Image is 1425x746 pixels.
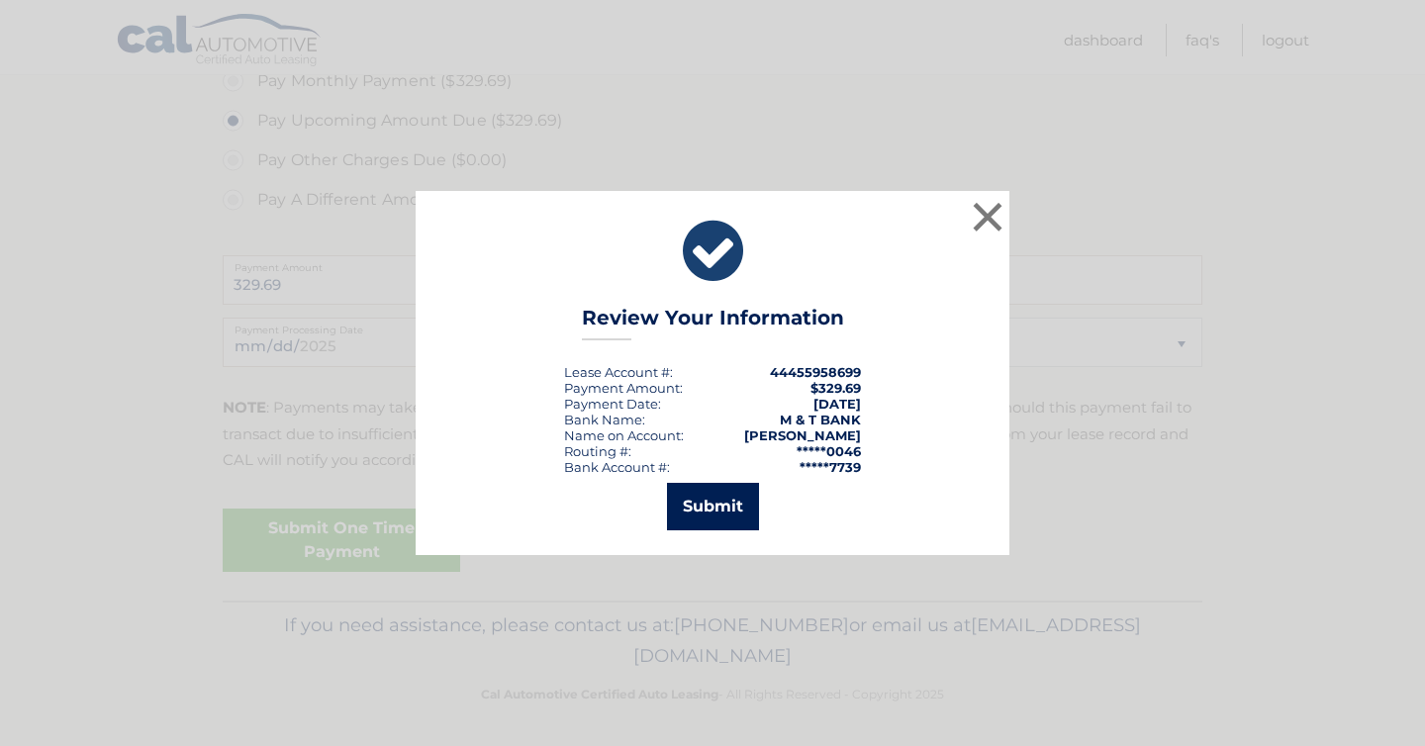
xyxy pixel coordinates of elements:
button: Submit [667,483,759,530]
strong: M & T BANK [780,412,861,427]
h3: Review Your Information [582,306,844,340]
span: [DATE] [813,396,861,412]
div: Routing #: [564,443,631,459]
div: Payment Amount: [564,380,683,396]
div: Lease Account #: [564,364,673,380]
div: Bank Name: [564,412,645,427]
strong: [PERSON_NAME] [744,427,861,443]
strong: 44455958699 [770,364,861,380]
span: $329.69 [810,380,861,396]
div: : [564,396,661,412]
div: Name on Account: [564,427,684,443]
button: × [968,197,1007,236]
div: Bank Account #: [564,459,670,475]
span: Payment Date [564,396,658,412]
